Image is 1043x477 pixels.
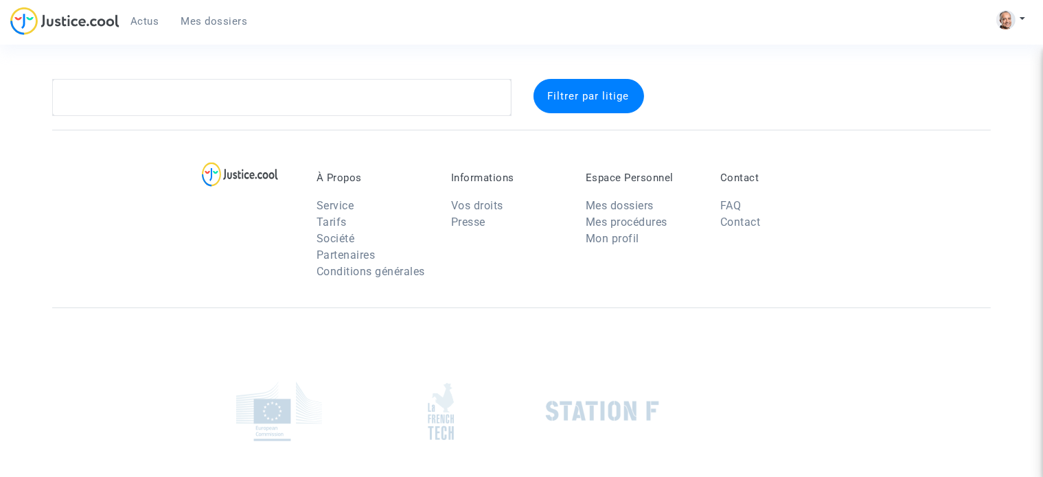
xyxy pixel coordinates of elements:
img: europe_commision.png [236,382,322,441]
img: jc-logo.svg [10,7,119,35]
span: Mes dossiers [181,15,248,27]
a: Presse [451,216,485,229]
a: FAQ [720,199,742,212]
img: ACg8ocKZU31xno-LpBqyWwI6qQfhaET-15XAm_d3fkRpZRSuTkJYLxqnFA=s96-c [996,10,1016,30]
img: logo-lg.svg [202,162,278,187]
img: french_tech.png [428,382,454,441]
span: Filtrer par litige [548,90,630,102]
a: Conditions générales [317,265,425,278]
p: À Propos [317,172,431,184]
p: Contact [720,172,834,184]
a: Mon profil [586,232,639,245]
a: Contact [720,216,761,229]
a: Service [317,199,354,212]
a: Partenaires [317,248,376,261]
p: Informations [451,172,565,184]
a: Tarifs [317,216,347,229]
p: Espace Personnel [586,172,700,184]
a: Vos droits [451,199,503,212]
a: Société [317,232,355,245]
img: stationf.png [546,401,659,421]
a: Mes dossiers [170,11,259,32]
span: Actus [130,15,159,27]
a: Mes dossiers [586,199,654,212]
a: Mes procédures [586,216,667,229]
a: Actus [119,11,170,32]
